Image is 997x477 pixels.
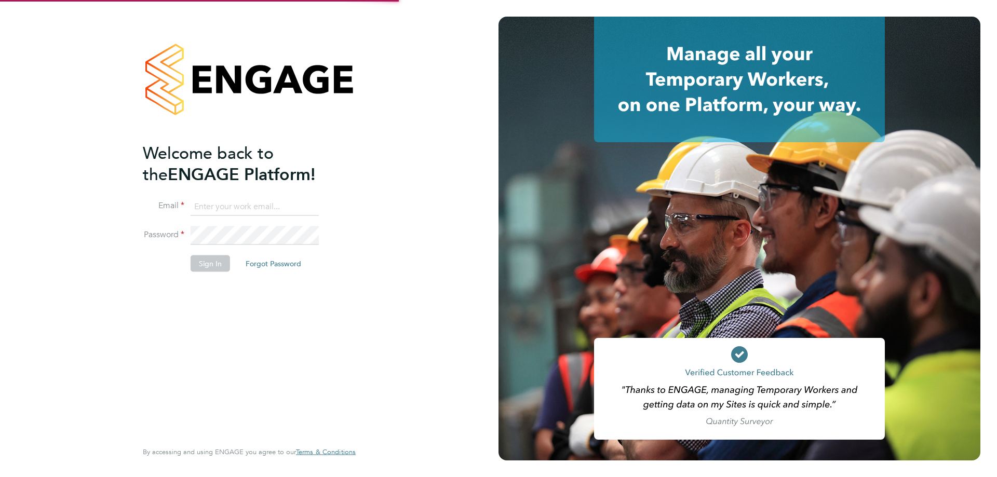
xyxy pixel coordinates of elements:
h2: ENGAGE Platform! [143,142,345,185]
button: Forgot Password [237,255,309,272]
button: Sign In [191,255,230,272]
input: Enter your work email... [191,197,319,216]
label: Password [143,229,184,240]
label: Email [143,200,184,211]
span: By accessing and using ENGAGE you agree to our [143,447,356,456]
span: Welcome back to the [143,143,274,184]
a: Terms & Conditions [296,448,356,456]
